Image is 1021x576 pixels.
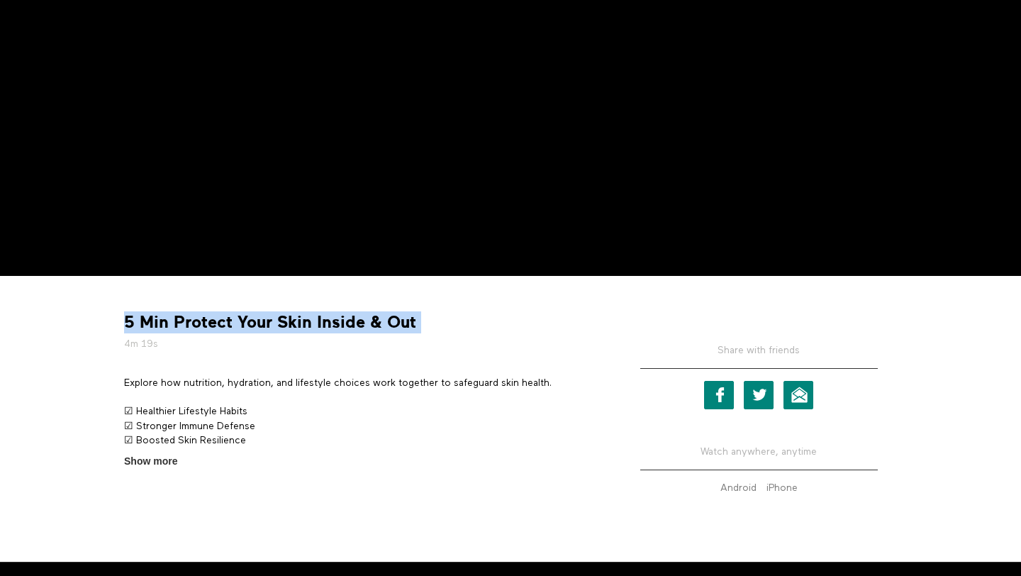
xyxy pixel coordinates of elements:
[717,483,760,493] a: Android
[640,434,878,470] h5: Watch anywhere, anytime
[704,381,734,409] a: Facebook
[124,454,177,469] span: Show more
[783,381,813,409] a: Email
[124,376,599,390] p: Explore how nutrition, hydration, and lifestyle choices work together to safeguard skin health.
[124,311,416,333] strong: 5 Min Protect Your Skin Inside & Out
[124,337,599,351] h5: 4m 19s
[763,483,801,493] a: iPhone
[640,343,878,369] h5: Share with friends
[744,381,774,409] a: Twitter
[766,483,798,493] strong: iPhone
[720,483,757,493] strong: Android
[124,404,599,448] p: ☑ Healthier Lifestyle Habits ☑ Stronger Immune Defense ☑ Boosted Skin Resilience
